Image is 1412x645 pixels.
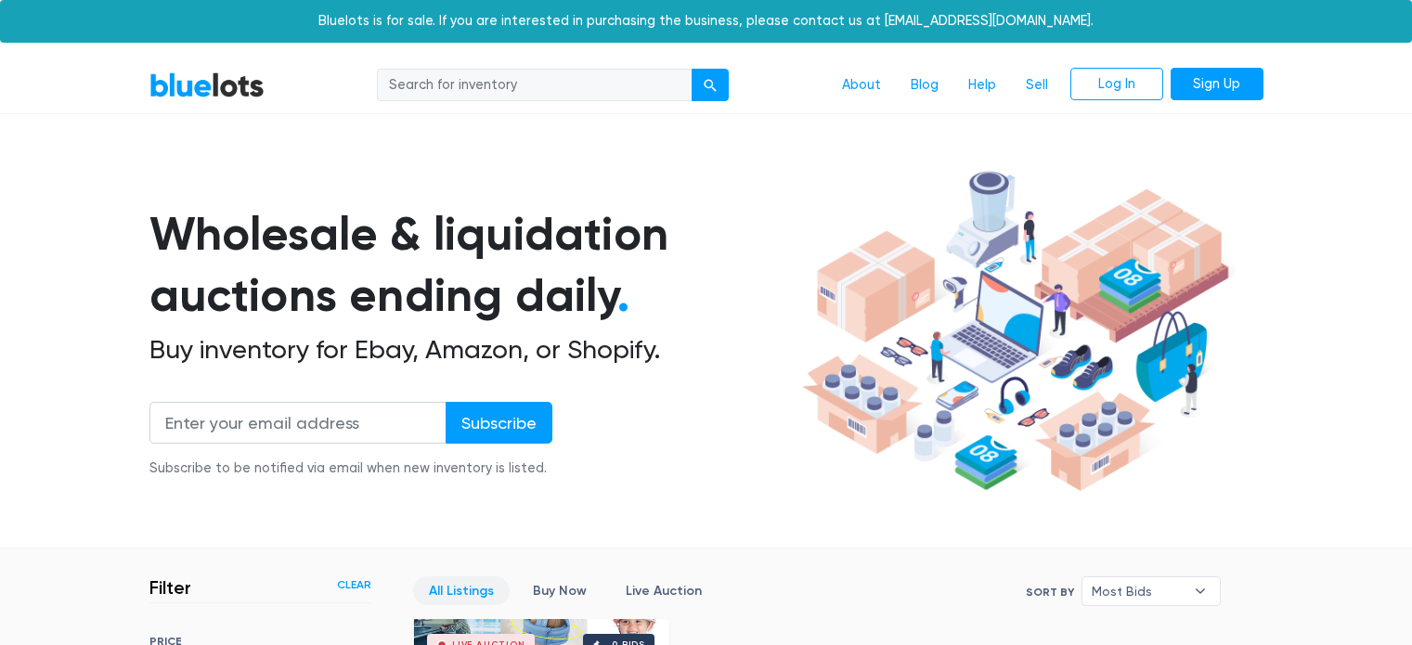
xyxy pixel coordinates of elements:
[827,68,896,103] a: About
[337,576,371,593] a: Clear
[149,458,552,479] div: Subscribe to be notified via email when new inventory is listed.
[149,334,796,366] h2: Buy inventory for Ebay, Amazon, or Shopify.
[149,576,191,599] h3: Filter
[896,68,953,103] a: Blog
[1026,584,1074,600] label: Sort By
[1181,577,1220,605] b: ▾
[377,69,693,102] input: Search for inventory
[953,68,1011,103] a: Help
[517,576,602,605] a: Buy Now
[617,267,629,323] span: .
[446,402,552,444] input: Subscribe
[149,71,265,98] a: BlueLots
[1092,577,1185,605] span: Most Bids
[796,162,1236,500] img: hero-ee84e7d0318cb26816c560f6b4441b76977f77a177738b4e94f68c95b2b83dbb.png
[413,576,510,605] a: All Listings
[610,576,718,605] a: Live Auction
[149,402,447,444] input: Enter your email address
[1070,68,1163,101] a: Log In
[1011,68,1063,103] a: Sell
[149,203,796,327] h1: Wholesale & liquidation auctions ending daily
[1171,68,1263,101] a: Sign Up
